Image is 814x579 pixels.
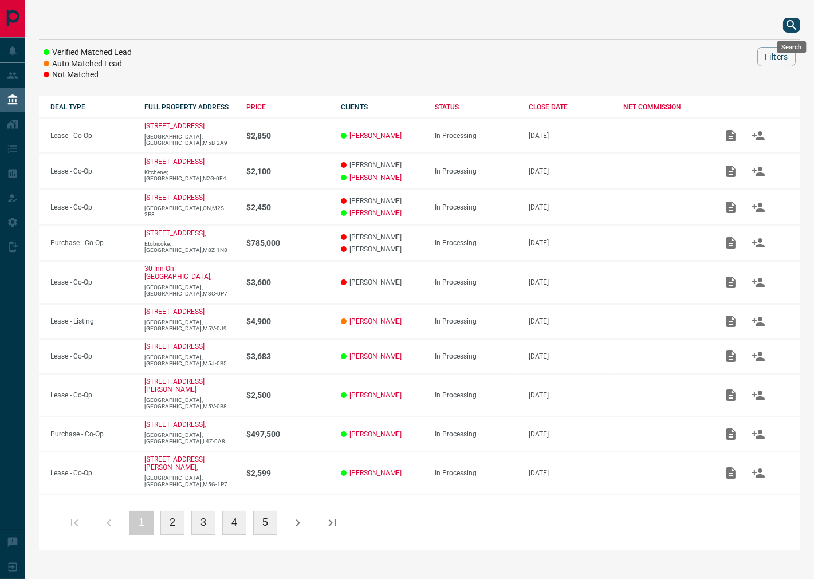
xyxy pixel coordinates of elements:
[144,308,205,316] p: [STREET_ADDRESS]
[144,122,205,130] a: [STREET_ADDRESS]
[435,391,517,399] div: In Processing
[717,352,745,360] span: Add / View Documents
[349,209,402,217] a: [PERSON_NAME]
[50,103,133,111] div: DEAL TYPE
[246,352,329,361] p: $3,683
[222,511,246,535] button: 4
[435,132,517,140] div: In Processing
[745,468,772,476] span: Match Clients
[717,468,745,476] span: Add / View Documents
[435,317,517,325] div: In Processing
[717,430,745,438] span: Add / View Documents
[349,317,402,325] a: [PERSON_NAME]
[341,197,423,205] p: [PERSON_NAME]
[50,203,133,211] p: Lease - Co-Op
[246,131,329,140] p: $2,850
[144,397,235,409] p: [GEOGRAPHIC_DATA],[GEOGRAPHIC_DATA],M5V-0B8
[349,174,402,182] a: [PERSON_NAME]
[144,420,206,428] a: [STREET_ADDRESS],
[191,511,215,535] button: 3
[144,194,205,202] a: [STREET_ADDRESS]
[349,132,402,140] a: [PERSON_NAME]
[246,278,329,287] p: $3,600
[435,103,517,111] div: STATUS
[435,278,517,286] div: In Processing
[745,203,772,211] span: Match Clients
[50,278,133,286] p: Lease - Co-Op
[50,317,133,325] p: Lease - Listing
[144,265,211,281] a: 30 Inn On [GEOGRAPHIC_DATA],
[50,167,133,175] p: Lease - Co-Op
[529,391,612,399] p: [DATE]
[777,41,806,53] div: Search
[144,319,235,332] p: [GEOGRAPHIC_DATA],[GEOGRAPHIC_DATA],M5V-0J9
[246,167,329,176] p: $2,100
[50,430,133,438] p: Purchase - Co-Op
[144,455,205,471] a: [STREET_ADDRESS][PERSON_NAME],
[44,69,132,81] li: Not Matched
[144,169,235,182] p: Kitchener,[GEOGRAPHIC_DATA],N2G-0E4
[246,103,329,111] div: PRICE
[529,132,612,140] p: [DATE]
[349,391,402,399] a: [PERSON_NAME]
[349,469,402,477] a: [PERSON_NAME]
[783,18,800,33] button: search button
[246,238,329,247] p: $785,000
[129,511,154,535] button: 1
[435,430,517,438] div: In Processing
[745,238,772,246] span: Match Clients
[253,511,277,535] button: 5
[745,131,772,139] span: Match Clients
[435,469,517,477] div: In Processing
[50,469,133,477] p: Lease - Co-Op
[246,203,329,212] p: $2,450
[435,239,517,247] div: In Processing
[144,284,235,297] p: [GEOGRAPHIC_DATA],[GEOGRAPHIC_DATA],M3C-0P7
[144,157,205,166] a: [STREET_ADDRESS]
[757,47,796,66] button: Filters
[144,205,235,218] p: [GEOGRAPHIC_DATA],ON,M2S-2P8
[144,354,235,367] p: [GEOGRAPHIC_DATA],[GEOGRAPHIC_DATA],M5J-0B5
[44,47,132,58] li: Verified Matched Lead
[529,469,612,477] p: [DATE]
[50,132,133,140] p: Lease - Co-Op
[246,391,329,400] p: $2,500
[44,58,132,70] li: Auto Matched Lead
[144,377,205,393] a: [STREET_ADDRESS][PERSON_NAME]
[160,511,184,535] button: 2
[745,391,772,399] span: Match Clients
[529,430,612,438] p: [DATE]
[717,167,745,175] span: Add / View Documents
[144,475,235,487] p: [GEOGRAPHIC_DATA],[GEOGRAPHIC_DATA],M5G-1P7
[745,167,772,175] span: Match Clients
[745,430,772,438] span: Match Clients
[50,391,133,399] p: Lease - Co-Op
[529,239,612,247] p: [DATE]
[144,342,205,350] a: [STREET_ADDRESS]
[435,203,517,211] div: In Processing
[717,391,745,399] span: Add / View Documents
[50,352,133,360] p: Lease - Co-Op
[144,103,235,111] div: FULL PROPERTY ADDRESS
[341,233,423,241] p: [PERSON_NAME]
[717,278,745,286] span: Add / View Documents
[529,278,612,286] p: [DATE]
[341,161,423,169] p: [PERSON_NAME]
[717,131,745,139] span: Add / View Documents
[529,167,612,175] p: [DATE]
[717,238,745,246] span: Add / View Documents
[349,430,402,438] a: [PERSON_NAME]
[144,432,235,444] p: [GEOGRAPHIC_DATA],[GEOGRAPHIC_DATA],L4Z-0A8
[529,317,612,325] p: [DATE]
[341,245,423,253] p: [PERSON_NAME]
[623,103,706,111] div: NET COMMISSION
[144,229,206,237] a: [STREET_ADDRESS],
[529,352,612,360] p: [DATE]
